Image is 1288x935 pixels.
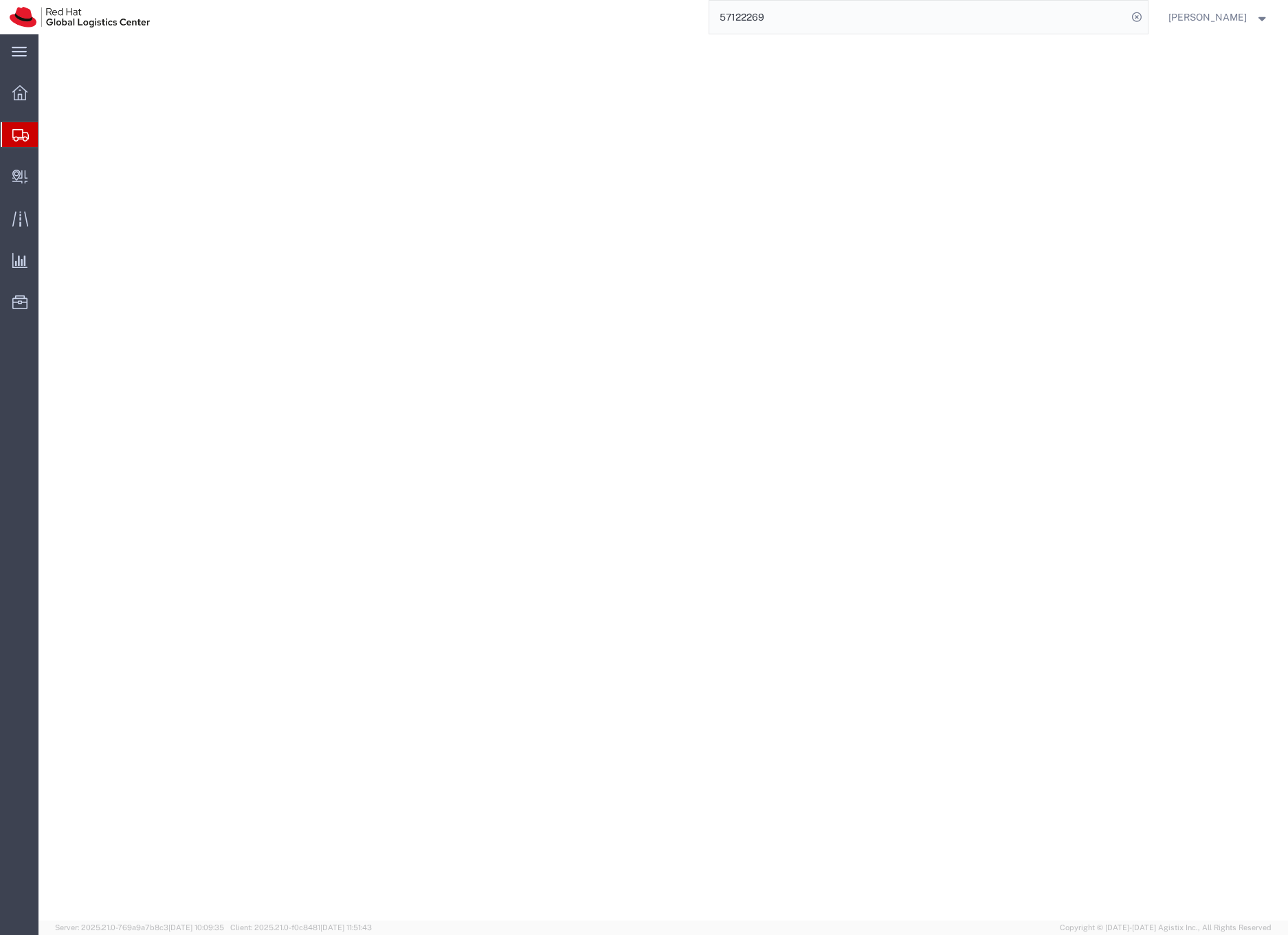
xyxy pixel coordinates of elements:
[320,923,372,932] span: [DATE] 11:51:43
[709,1,1127,34] input: Search for shipment number, reference number
[1060,922,1272,934] span: Copyright © [DATE]-[DATE] Agistix Inc., All Rights Reserved
[168,923,224,932] span: [DATE] 10:09:35
[1168,9,1269,25] button: [PERSON_NAME]
[230,923,372,932] span: Client: 2025.21.0-f0c8481
[55,923,224,932] span: Server: 2025.21.0-769a9a7b8c3
[1168,10,1247,25] span: Sona Mala
[38,34,1288,921] iframe: FS Legacy Container
[10,7,150,27] img: logo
